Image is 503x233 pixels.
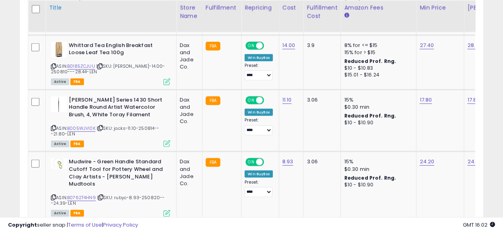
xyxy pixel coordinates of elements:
a: Terms of Use [68,221,102,229]
div: Amazon Fees [344,4,413,12]
a: 24.20 [419,158,434,166]
div: Win BuyBox [245,109,273,116]
span: OFF [263,42,276,49]
div: seller snap | | [8,221,138,229]
div: Fulfillment Cost [307,4,337,21]
a: 27.40 [419,41,434,49]
a: 17.80 [419,96,432,104]
div: 3.06 [307,96,334,104]
div: 3.06 [307,158,334,165]
span: All listings currently available for purchase on Amazon [51,141,69,147]
div: 15% for > $15 [344,49,410,56]
div: Min Price [419,4,460,12]
span: | SKU: jacks-11.10-250814---21.80-LEN [51,125,159,137]
div: Repricing [245,4,276,12]
b: [PERSON_NAME] Series 1430 Short Handle Round Artist Watercolor Brush, 4, White Toray Filament [69,96,165,121]
b: Mudwire - Green Handle Standard Cutoff Tool for Pottery Wheel and Clay Artists - [PERSON_NAME] Mu... [69,158,165,190]
a: 17.88 [467,96,480,104]
div: ASIN: [51,96,170,147]
img: 21JLBSCxx0L._SL40_.jpg [51,96,67,112]
div: Preset: [245,117,273,135]
a: 24.39 [467,158,482,166]
div: Dax and Jade Co. [180,158,196,187]
div: Title [49,4,173,12]
a: 11.10 [282,96,292,104]
span: 2025-09-13 16:02 GMT [463,221,495,229]
div: 3.9 [307,42,334,49]
div: Preset: [245,180,273,198]
div: Cost [282,4,300,12]
div: 15% [344,96,410,104]
div: Fulfillment [206,4,238,12]
a: B0185ZCJUU [67,63,95,70]
b: Whittard Tea English Breakfast Loose Leaf Tea 100g [69,42,165,59]
span: ON [246,42,256,49]
div: Preset: [245,63,273,81]
div: $10 - $10.90 [344,182,410,188]
div: Dax and Jade Co. [180,96,196,125]
div: Store Name [180,4,199,21]
span: | SKU: rubyc-8.93-250820---24.39-LEN [51,194,165,206]
span: | SKU: [PERSON_NAME]-14.00-250810---28.44-LEN [51,63,165,75]
a: 8.93 [282,158,293,166]
div: ASIN: [51,42,170,84]
small: Amazon Fees. [344,12,349,20]
small: FBA [206,158,220,167]
small: FBA [206,42,220,51]
span: ON [246,159,256,166]
div: $10 - $10.83 [344,65,410,72]
a: B005WJVI0K [67,125,95,132]
img: 21tR9z6VoPL._SL40_.jpg [51,158,67,169]
b: Reduced Prof. Rng. [344,112,396,119]
div: $0.30 min [344,104,410,111]
span: FBA [70,141,84,147]
div: $15.01 - $16.24 [344,72,410,78]
small: FBA [206,96,220,105]
a: Privacy Policy [103,221,138,229]
div: Win BuyBox [245,170,273,178]
span: ON [246,97,256,104]
span: OFF [263,159,276,166]
b: Reduced Prof. Rng. [344,58,396,65]
a: 14.00 [282,41,295,49]
div: $10 - $10.90 [344,119,410,126]
strong: Copyright [8,221,37,229]
b: Reduced Prof. Rng. [344,174,396,181]
div: Win BuyBox [245,54,273,61]
div: Dax and Jade Co. [180,42,196,71]
img: 41RJTAf8GDL._SL40_.jpg [51,42,67,58]
span: All listings currently available for purchase on Amazon [51,78,69,85]
div: $0.30 min [344,166,410,173]
a: 28.44 [467,41,482,49]
a: B0762T4HN9 [67,194,96,201]
span: FBA [70,78,84,85]
span: OFF [263,97,276,104]
div: 15% [344,158,410,165]
div: 8% for <= $15 [344,42,410,49]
